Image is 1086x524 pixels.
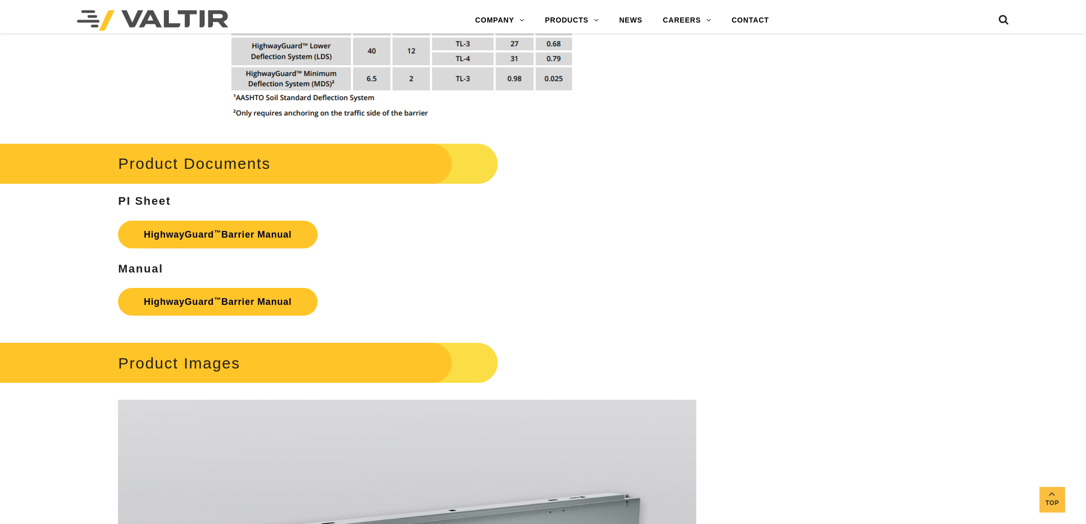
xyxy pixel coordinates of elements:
[214,229,221,237] sup: ™
[118,262,163,275] strong: Manual
[77,10,228,31] img: Valtir
[214,296,221,304] sup: ™
[118,221,317,248] a: HighwayGuard™Barrier Manual
[1040,487,1065,513] a: Top
[118,288,317,316] a: HighwayGuard™Barrier Manual
[609,10,653,31] a: NEWS
[465,10,535,31] a: COMPANY
[722,10,780,31] a: CONTACT
[653,10,722,31] a: CAREERS
[118,195,171,207] strong: PI Sheet
[535,10,609,31] a: PRODUCTS
[1040,497,1065,509] span: Top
